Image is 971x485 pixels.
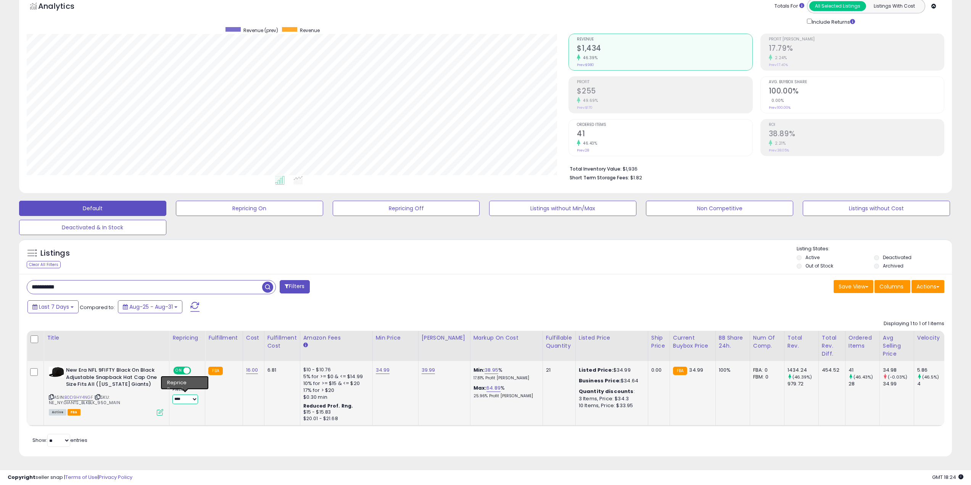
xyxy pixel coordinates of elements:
[579,388,634,395] b: Quantity discounts
[47,334,166,342] div: Title
[769,37,944,42] span: Profit [PERSON_NAME]
[38,1,89,13] h5: Analytics
[473,367,537,381] div: %
[769,98,784,103] small: 0.00%
[172,379,199,385] div: Amazon AI
[932,474,963,481] span: 2025-09-8 18:24 GMT
[485,366,498,374] a: 38.95
[570,174,629,181] b: Short Term Storage Fees:
[267,334,297,350] div: Fulfillment Cost
[190,367,202,374] span: OFF
[772,140,786,146] small: 2.21%
[422,334,467,342] div: [PERSON_NAME]
[68,409,81,416] span: FBA
[473,334,539,342] div: Markup on Cost
[99,474,132,481] a: Privacy Policy
[769,44,944,54] h2: 17.79%
[577,129,752,140] h2: 41
[246,334,261,342] div: Cost
[246,366,258,374] a: 16.00
[303,334,369,342] div: Amazon Fees
[753,334,781,350] div: Num of Comp.
[303,373,367,380] div: 5% for >= $0 & <= $14.99
[303,342,308,349] small: Amazon Fees.
[673,334,712,350] div: Current Buybox Price
[579,388,642,395] div: :
[787,334,815,350] div: Total Rev.
[917,380,948,387] div: 4
[267,367,294,374] div: 6.81
[689,366,703,374] span: 34.99
[40,248,70,259] h5: Listings
[769,63,788,67] small: Prev: 17.40%
[303,394,367,401] div: $0.30 min
[834,280,873,293] button: Save View
[19,201,166,216] button: Default
[775,3,804,10] div: Totals For
[300,27,320,34] span: Revenue
[922,374,939,380] small: (46.5%)
[577,63,594,67] small: Prev: $980
[805,254,820,261] label: Active
[303,380,367,387] div: 10% for >= $15 & <= $20
[27,300,79,313] button: Last 7 Days
[49,367,64,377] img: 31MqijzUC1L._SL40_.jpg
[853,374,873,380] small: (46.43%)
[577,148,589,153] small: Prev: 28
[579,377,621,384] b: Business Price:
[646,201,793,216] button: Non Competitive
[303,409,367,416] div: $15 - $15.83
[579,377,642,384] div: $34.64
[579,366,614,374] b: Listed Price:
[805,263,833,269] label: Out of Stock
[176,201,323,216] button: Repricing On
[883,380,914,387] div: 34.99
[208,367,222,375] small: FBA
[772,55,787,61] small: 2.24%
[849,367,879,374] div: 41
[719,367,744,374] div: 100%
[64,394,93,401] a: B0D9HY4NGF
[473,384,487,392] b: Max:
[884,320,944,327] div: Displaying 1 to 1 of 1 items
[473,385,537,399] div: %
[49,409,66,416] span: All listings currently available for purchase on Amazon
[280,280,309,293] button: Filters
[32,437,87,444] span: Show: entries
[911,280,944,293] button: Actions
[174,367,184,374] span: ON
[651,334,667,350] div: Ship Price
[888,374,907,380] small: (-0.03%)
[577,87,752,97] h2: $255
[172,334,202,342] div: Repricing
[874,280,910,293] button: Columns
[787,380,818,387] div: 979.72
[129,303,173,311] span: Aug-25 - Aug-31
[118,300,182,313] button: Aug-25 - Aug-31
[580,55,597,61] small: 46.39%
[917,367,948,374] div: 5.86
[787,367,818,374] div: 1434.24
[883,367,914,374] div: 34.98
[8,474,35,481] strong: Copyright
[803,201,950,216] button: Listings without Cost
[376,366,390,374] a: 34.99
[801,17,864,26] div: Include Returns
[651,367,664,374] div: 0.00
[570,164,939,173] li: $1,936
[473,393,537,399] p: 25.96% Profit [PERSON_NAME]
[570,166,622,172] b: Total Inventory Value:
[769,87,944,97] h2: 100.00%
[577,44,752,54] h2: $1,434
[849,380,879,387] div: 28
[577,123,752,127] span: Ordered Items
[792,374,812,380] small: (46.39%)
[753,374,778,380] div: FBM: 0
[879,283,903,290] span: Columns
[579,334,645,342] div: Listed Price
[333,201,480,216] button: Repricing Off
[579,367,642,374] div: $34.99
[39,303,69,311] span: Last 7 Days
[769,80,944,84] span: Avg. Buybox Share
[822,367,839,374] div: 454.52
